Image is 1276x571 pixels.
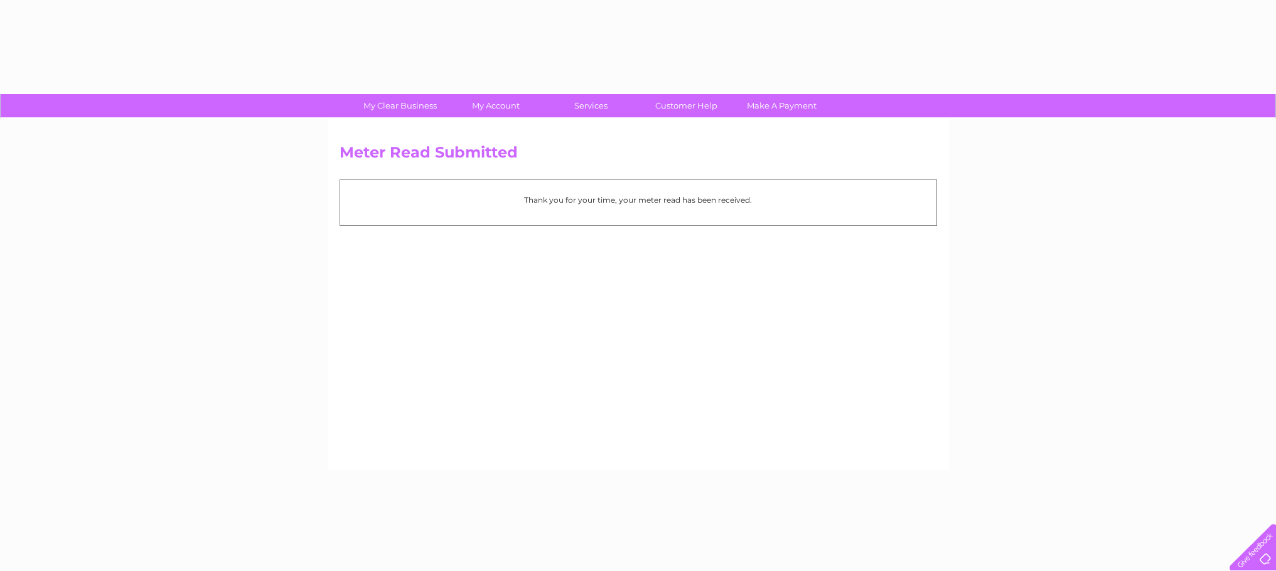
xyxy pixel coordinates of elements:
[635,94,738,117] a: Customer Help
[348,94,452,117] a: My Clear Business
[346,194,930,206] p: Thank you for your time, your meter read has been received.
[730,94,834,117] a: Make A Payment
[539,94,643,117] a: Services
[444,94,547,117] a: My Account
[340,144,937,168] h2: Meter Read Submitted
